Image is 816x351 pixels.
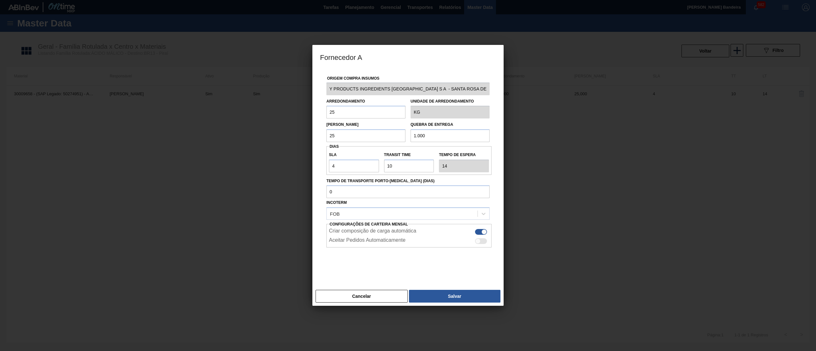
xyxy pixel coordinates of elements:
h3: Fornecedor A [312,45,504,69]
button: Salvar [409,290,500,303]
div: Essa configuração habilita a criação automática de composição de carga do lado do fornecedor caso... [326,226,492,236]
div: FOB [330,211,340,217]
button: Cancelar [316,290,408,303]
label: Origem Compra Insumos [327,76,379,81]
span: Configurações de Carteira Mensal [330,222,408,226]
label: Criar composição de carga automática [329,228,416,236]
label: Tempo de Transporte Porto-[MEDICAL_DATA] (dias) [326,176,490,186]
label: Incoterm [326,200,347,205]
label: Arredondamento [326,99,365,104]
label: Aceitar Pedidos Automaticamente [329,237,405,245]
label: Unidade de arredondamento [411,97,490,106]
label: Quebra de entrega [411,122,453,127]
label: Transit Time [384,150,434,160]
div: Essa configuração habilita aceite automático do pedido do lado do fornecedor [326,236,492,245]
span: Dias [330,144,339,149]
label: [PERSON_NAME] [326,122,359,127]
label: Tempo de espera [439,150,489,160]
label: SLA [329,150,379,160]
